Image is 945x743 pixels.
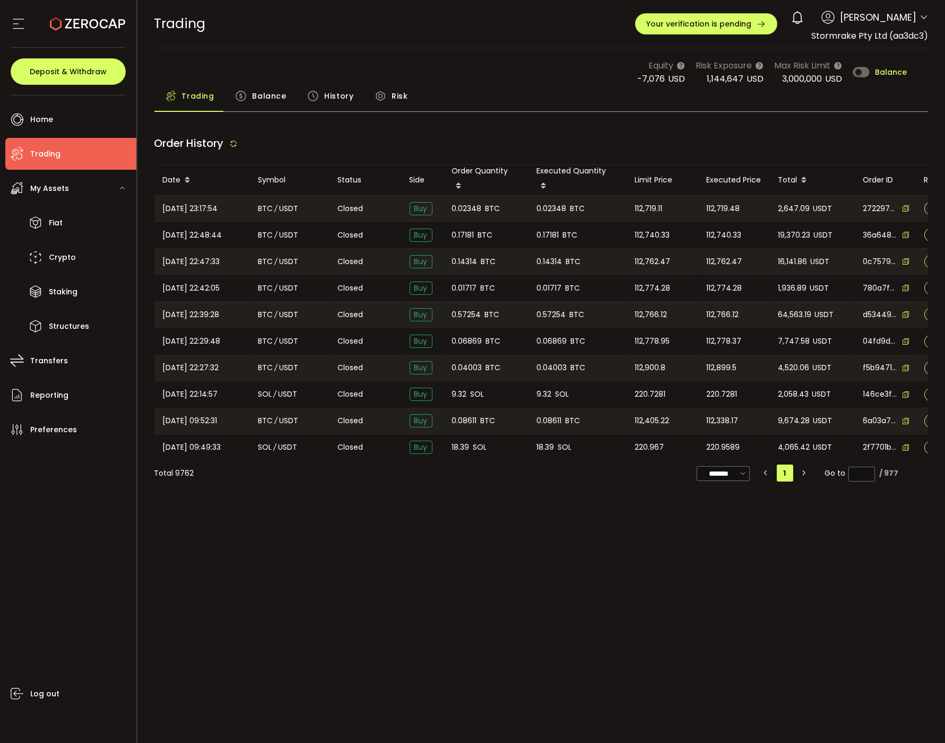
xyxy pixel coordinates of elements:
[537,441,554,453] span: 18.39
[570,203,585,215] span: BTC
[338,362,363,373] span: Closed
[707,441,740,453] span: 220.9589
[537,229,559,241] span: 0.17181
[778,441,810,453] span: 4,065.42
[410,202,432,215] span: Buy
[49,319,89,334] span: Structures
[338,442,363,453] span: Closed
[480,415,495,427] span: BTC
[707,229,742,241] span: 112,740.33
[279,441,298,453] span: USDT
[811,256,830,268] span: USDT
[635,13,777,34] button: Your verification is pending
[825,73,842,85] span: USD
[813,415,833,427] span: USDT
[163,309,220,321] span: [DATE] 22:39:28
[811,30,928,42] span: Stormrake Pty Ltd (aa3dc3)
[770,171,855,189] div: Total
[635,282,671,294] span: 112,774.28
[452,335,482,347] span: 0.06869
[537,309,566,321] span: 0.57254
[410,308,432,321] span: Buy
[452,309,481,321] span: 0.57254
[163,415,218,427] span: [DATE] 09:52:31
[863,309,897,320] span: d534495a-be03-43bc-ba85-93d1519a48df
[30,422,77,438] span: Preferences
[707,73,743,85] span: 1,144,647
[863,203,897,214] span: 272297ac-5068-4a9c-b973-bbd1ebfa6835
[280,362,299,374] span: USDT
[707,415,739,427] span: 112,338.17
[280,203,299,215] span: USDT
[485,335,500,347] span: BTC
[813,441,833,453] span: USDT
[555,388,569,400] span: SOL
[410,414,432,427] span: Buy
[707,362,737,374] span: 112,899.5
[279,388,298,400] span: USDT
[163,362,219,374] span: [DATE] 22:27:32
[452,256,478,268] span: 0.14314
[825,466,875,480] span: Go to
[635,335,670,347] span: 112,778.95
[813,362,832,374] span: USDT
[338,256,363,267] span: Closed
[485,362,500,374] span: BTC
[258,229,273,241] span: BTC
[537,388,552,400] span: 9.32
[875,68,907,76] span: Balance
[275,282,278,294] em: /
[401,174,444,186] div: Side
[863,256,897,267] span: 0c757992-31e8-4efd-9977-06db795b6f2a
[452,362,482,374] span: 0.04003
[777,465,793,482] li: 1
[49,284,77,300] span: Staking
[635,256,671,268] span: 112,762.47
[814,229,833,241] span: USDT
[778,388,809,400] span: 2,058.43
[707,335,742,347] span: 112,778.37
[410,229,432,242] span: Buy
[562,229,577,241] span: BTC
[481,256,496,268] span: BTC
[707,203,740,215] span: 112,719.48
[410,441,432,454] span: Buy
[537,362,567,374] span: 0.04003
[635,388,666,400] span: 220.7281
[778,256,808,268] span: 16,141.86
[863,230,897,241] span: 36a6487b-b617-465b-92d2-3ec4c94aded9
[569,309,584,321] span: BTC
[258,415,273,427] span: BTC
[338,309,363,320] span: Closed
[892,692,945,743] iframe: Chat Widget
[863,415,897,426] span: 6a03a79e-2851-4248-bac1-22f5f3c12948
[863,283,897,294] span: 780a7f04-ef3d-4fc2-9b30-dfa17a2f46fc
[778,229,811,241] span: 19,370.23
[646,20,751,28] span: Your verification is pending
[473,441,487,453] span: SOL
[258,203,273,215] span: BTC
[537,256,562,268] span: 0.14314
[558,441,571,453] span: SOL
[570,335,585,347] span: BTC
[537,335,567,347] span: 0.06869
[813,335,833,347] span: USDT
[855,174,916,186] div: Order ID
[280,309,299,321] span: USDT
[565,415,580,427] span: BTC
[338,415,363,426] span: Closed
[274,388,277,400] em: /
[163,388,218,400] span: [DATE] 22:14:57
[258,362,273,374] span: BTC
[782,73,822,85] span: 3,000,000
[30,68,107,75] span: Deposit & Withdraw
[330,174,401,186] div: Status
[778,335,810,347] span: 7,747.58
[410,361,432,374] span: Buy
[528,165,627,195] div: Executed Quantity
[274,441,277,453] em: /
[778,203,810,215] span: 2,647.09
[863,336,897,347] span: 04fd9d94-15b3-4c86-a6cd-3147c33c9d04
[154,14,206,33] span: Trading
[565,282,580,294] span: BTC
